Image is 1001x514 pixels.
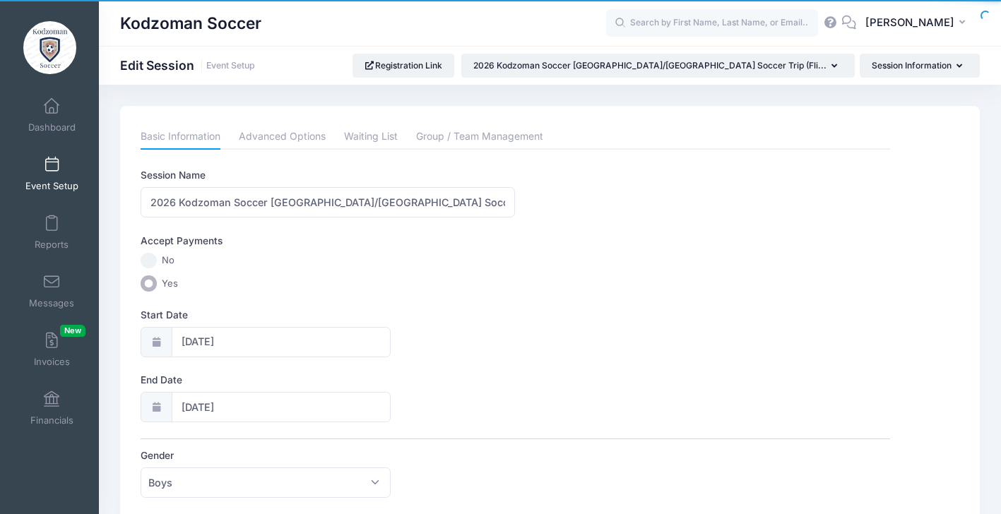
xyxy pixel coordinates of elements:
[344,124,398,150] a: Waiting List
[860,54,980,78] button: Session Information
[60,325,85,337] span: New
[28,121,76,133] span: Dashboard
[141,448,515,462] label: Gender
[141,275,157,292] input: Yes
[141,234,223,248] label: Accept Payments
[141,373,515,387] label: End Date
[23,21,76,74] img: Kodzoman Soccer
[141,124,220,150] a: Basic Information
[865,15,954,30] span: [PERSON_NAME]
[416,124,543,150] a: Group / Team Management
[25,180,78,192] span: Event Setup
[18,383,85,433] a: Financials
[34,356,70,368] span: Invoices
[120,58,255,73] h1: Edit Session
[606,9,818,37] input: Search by First Name, Last Name, or Email...
[18,208,85,257] a: Reports
[461,54,855,78] button: 2026 Kodzoman Soccer [GEOGRAPHIC_DATA]/[GEOGRAPHIC_DATA] Soccer Trip (Fli...
[35,239,69,251] span: Reports
[30,414,73,426] span: Financials
[148,475,172,490] span: Boys
[141,187,515,217] input: Session Name
[856,7,980,40] button: [PERSON_NAME]
[239,124,326,150] a: Advanced Options
[162,253,174,268] span: No
[473,60,827,71] span: 2026 Kodzoman Soccer [GEOGRAPHIC_DATA]/[GEOGRAPHIC_DATA] Soccer Trip (Fli...
[120,7,261,40] h1: Kodzoman Soccer
[29,297,74,309] span: Messages
[141,168,515,182] label: Session Name
[141,253,157,269] input: No
[18,149,85,198] a: Event Setup
[353,54,455,78] a: Registration Link
[141,467,390,498] span: Boys
[206,61,255,71] a: Event Setup
[141,308,515,322] label: Start Date
[162,277,178,291] span: Yes
[18,266,85,316] a: Messages
[18,90,85,140] a: Dashboard
[18,325,85,374] a: InvoicesNew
